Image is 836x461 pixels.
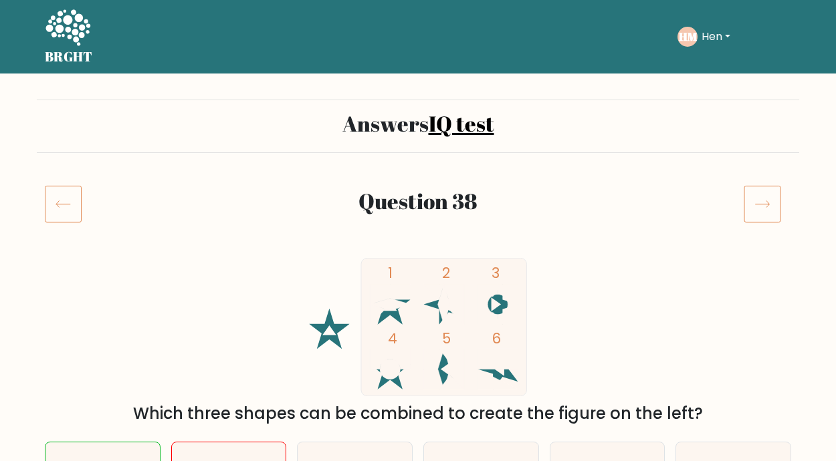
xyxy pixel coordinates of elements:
[45,49,93,65] h5: BRGHT
[53,402,783,426] div: Which three shapes can be combined to create the figure on the left?
[388,263,393,283] tspan: 1
[679,29,698,44] text: HM
[442,263,450,283] tspan: 2
[492,263,500,283] tspan: 3
[492,329,501,348] tspan: 6
[429,109,494,138] a: IQ test
[45,5,93,68] a: BRGHT
[108,188,728,214] h2: Question 38
[388,329,397,348] tspan: 4
[45,111,791,136] h2: Answers
[442,329,451,349] tspan: 5
[698,28,734,45] button: Hen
